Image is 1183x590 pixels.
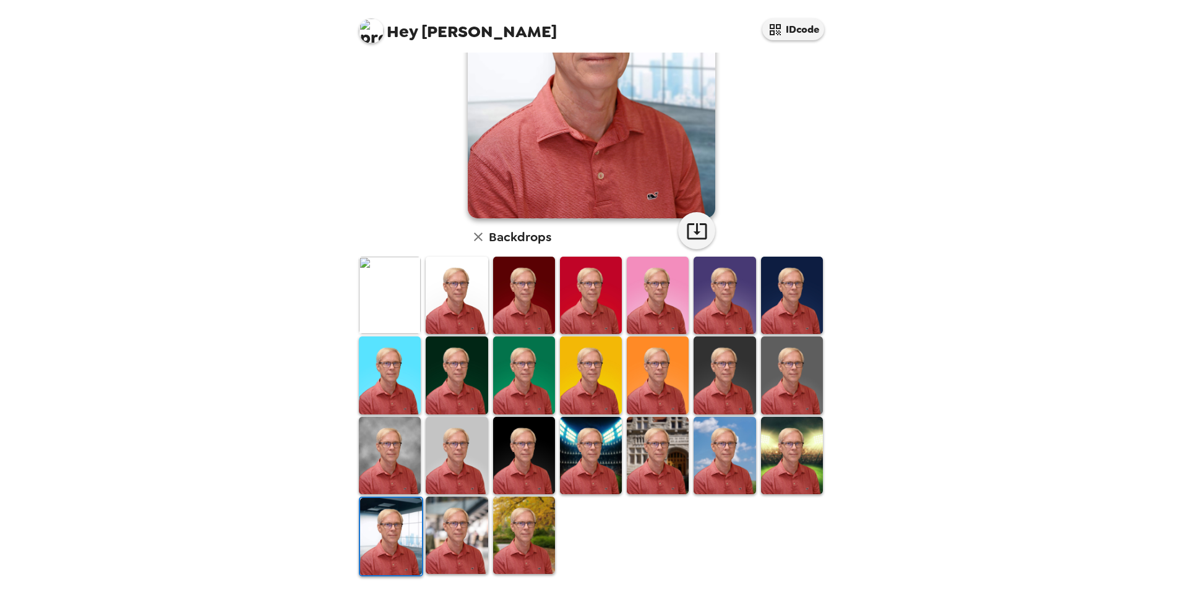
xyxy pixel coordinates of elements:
[359,257,421,334] img: Original
[489,227,551,247] h6: Backdrops
[359,19,384,43] img: profile pic
[387,20,418,43] span: Hey
[359,12,557,40] span: [PERSON_NAME]
[762,19,824,40] button: IDcode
